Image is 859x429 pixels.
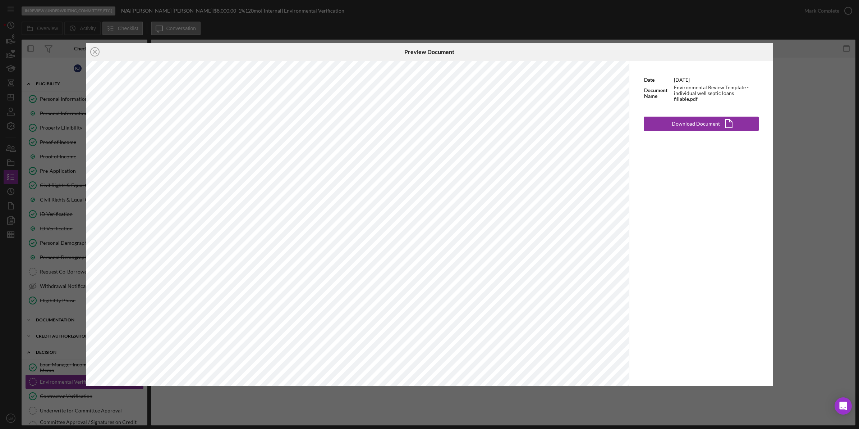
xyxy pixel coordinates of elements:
[835,397,852,415] div: Open Intercom Messenger
[644,117,759,131] button: Download Document
[644,77,654,83] b: Date
[674,75,759,84] td: [DATE]
[674,84,759,102] td: Environmental Review Template - individual well septic loans fillable.pdf
[404,49,454,55] h6: Preview Document
[672,117,720,131] div: Download Document
[644,87,667,99] b: Document Name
